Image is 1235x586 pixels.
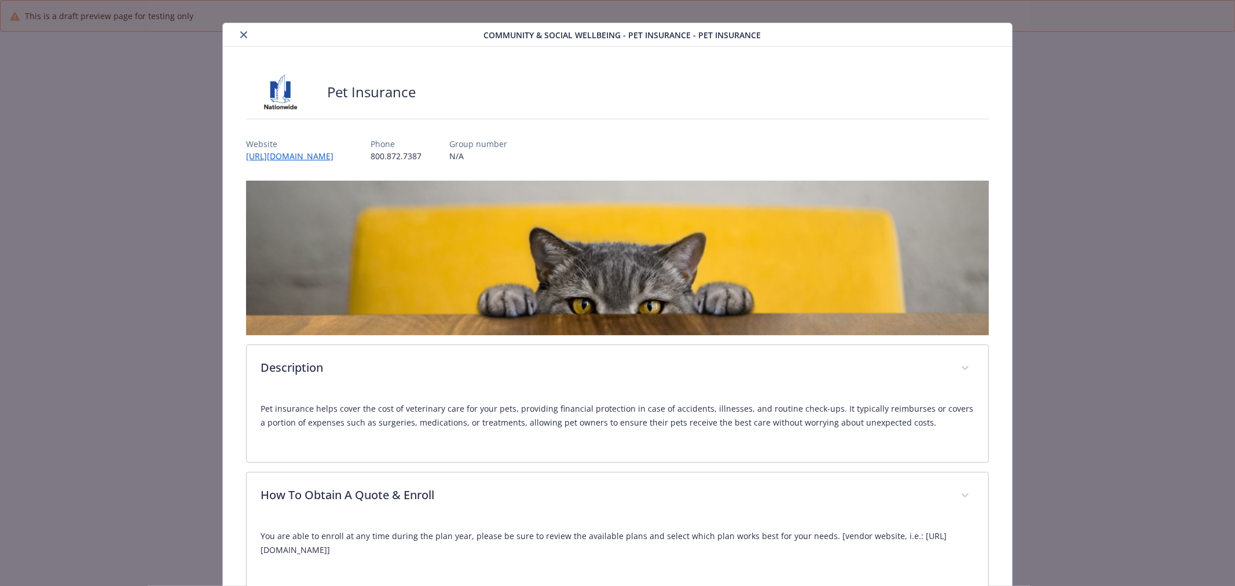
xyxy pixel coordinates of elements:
img: banner [246,181,989,335]
p: Phone [371,138,422,150]
p: Pet insurance helps cover the cost of veterinary care for your pets, providing financial protecti... [261,402,974,430]
p: 800.872.7387 [371,150,422,162]
p: N/A [449,150,507,162]
div: How To Obtain A Quote & Enroll [247,473,988,520]
img: Nationwide Pet Insurance [246,75,316,109]
div: Description [247,393,988,462]
p: Description [261,359,947,376]
p: You are able to enroll at any time during the plan year, please be sure to review the available p... [261,529,974,557]
p: Group number [449,138,507,150]
p: How To Obtain A Quote & Enroll [261,486,947,504]
button: close [237,28,251,42]
p: Website [246,138,343,150]
h2: Pet Insurance [327,82,416,102]
div: Description [247,345,988,393]
span: Community & Social Wellbeing - Pet Insurance - Pet Insurance [483,29,761,41]
a: [URL][DOMAIN_NAME] [246,151,343,162]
